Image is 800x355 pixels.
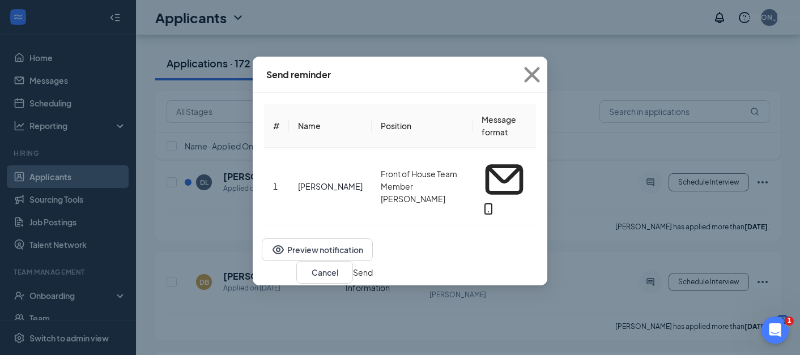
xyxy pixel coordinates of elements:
iframe: Intercom live chat [761,316,789,344]
th: Position [372,104,473,148]
svg: Cross [517,59,547,90]
svg: Email [482,157,527,202]
th: Message format [473,104,536,148]
button: Send [353,266,373,279]
span: Front of House Team Member [381,168,463,193]
svg: MobileSms [482,202,495,216]
span: [PERSON_NAME] [381,193,463,205]
span: 1 [273,181,278,191]
span: 1 [785,316,794,326]
button: Cancel [296,261,353,284]
button: Close [517,57,547,93]
div: Send reminder [266,69,331,81]
button: EyePreview notification [262,238,373,261]
svg: Eye [271,243,285,256]
th: # [264,104,289,148]
th: Name [289,104,372,148]
div: [PERSON_NAME] [298,181,363,192]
